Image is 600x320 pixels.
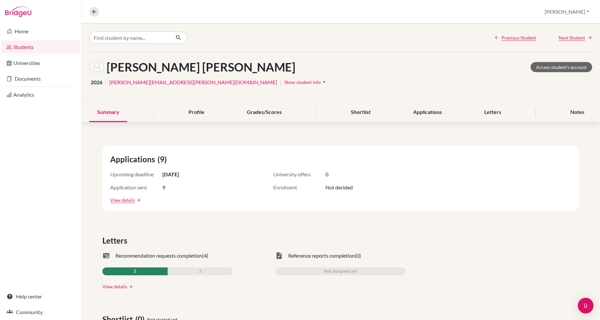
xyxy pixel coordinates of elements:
a: Community [1,306,80,319]
span: Reference reports completion [288,252,355,260]
span: Enrolment [273,184,325,191]
img: Elena Méndez Rubio's avatar [89,60,104,74]
div: Notes [562,103,592,122]
input: Find student by name... [89,31,170,44]
span: Application sent [110,184,162,191]
div: Summary [89,103,127,122]
span: | [280,78,281,86]
img: Bridge-U [5,7,31,17]
span: Previous Student [502,34,536,41]
span: 2026 [91,78,102,86]
div: Letters [476,103,509,122]
span: mark_email_read [102,252,110,260]
button: [PERSON_NAME] [542,6,592,18]
span: Next Student [559,34,585,41]
a: arrow_forward [135,198,141,202]
span: Applications [110,153,157,165]
div: Applications [405,103,450,122]
span: Show student info [284,79,321,85]
span: Not assigned yet [324,267,357,275]
span: University offers [273,170,325,178]
span: (0) [355,252,361,260]
i: arrow_drop_down [321,79,327,85]
a: View details [102,283,127,290]
span: (9) [157,153,169,165]
span: (4) [202,252,208,260]
a: [PERSON_NAME][EMAIL_ADDRESS][PERSON_NAME][DOMAIN_NAME] [109,78,277,86]
a: Home [1,25,80,38]
span: Letters [102,235,130,247]
a: Access student's account [531,62,592,72]
span: Upcoming deadline [110,170,162,178]
a: Students [1,40,80,54]
a: View details [110,197,135,203]
button: Show student infoarrow_drop_down [284,77,328,87]
a: Universities [1,56,80,70]
div: Open Intercom Messenger [578,298,593,313]
span: Not decided [325,184,353,191]
span: 2 [199,267,202,275]
div: Shortlist [343,103,379,122]
span: [DATE] [162,170,179,178]
h1: [PERSON_NAME] [PERSON_NAME] [107,60,295,74]
span: Recommendation requests completion [115,252,202,260]
div: Profile [181,103,212,122]
a: Next Student [559,34,592,41]
a: Documents [1,72,80,85]
a: Analytics [1,88,80,101]
div: Grades/Scores [239,103,290,122]
span: 2 [134,267,136,275]
span: | [105,78,107,86]
a: Help center [1,290,80,303]
span: task [275,252,283,260]
a: Previous Student [494,34,536,41]
a: arrow_forward [127,284,133,289]
span: 9 [162,184,165,191]
span: 0 [325,170,328,178]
